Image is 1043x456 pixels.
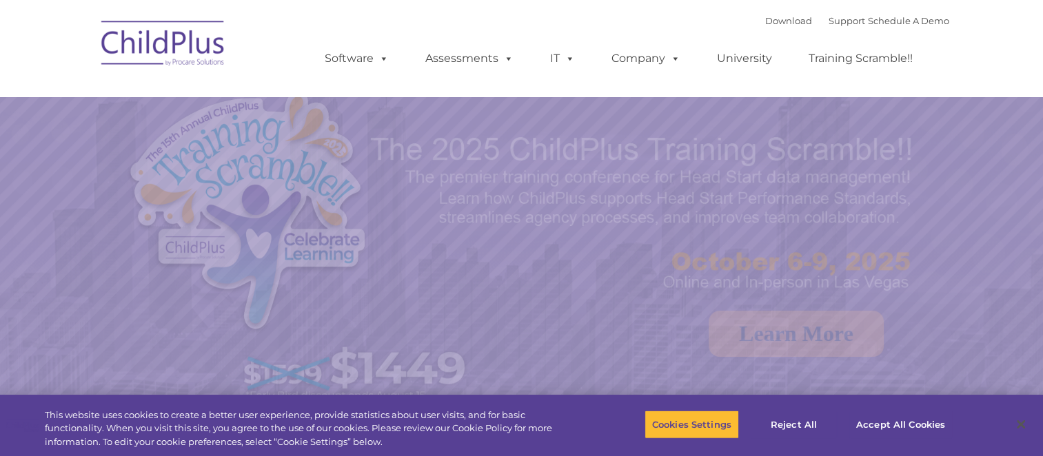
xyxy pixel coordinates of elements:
font: | [765,15,949,26]
button: Accept All Cookies [849,410,953,439]
a: University [703,45,786,72]
button: Cookies Settings [645,410,739,439]
div: This website uses cookies to create a better user experience, provide statistics about user visit... [45,408,574,449]
a: IT [536,45,589,72]
a: Company [598,45,694,72]
button: Close [1006,409,1036,439]
a: Learn More [709,311,884,357]
a: Software [311,45,403,72]
button: Reject All [751,410,837,439]
a: Assessments [412,45,527,72]
a: Support [829,15,865,26]
a: Schedule A Demo [868,15,949,26]
a: Training Scramble!! [795,45,926,72]
img: ChildPlus by Procare Solutions [94,11,232,80]
a: Download [765,15,812,26]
